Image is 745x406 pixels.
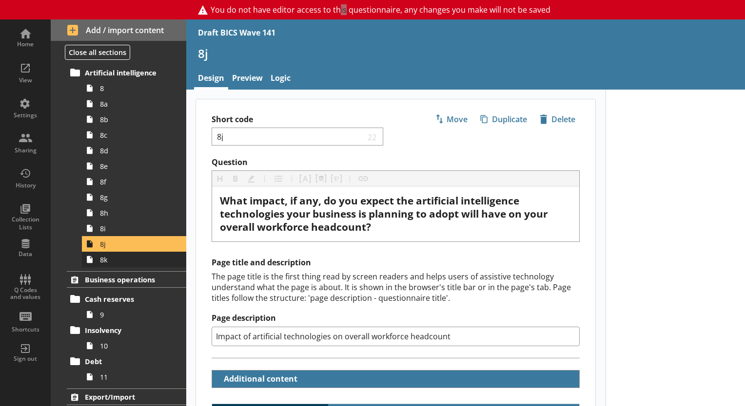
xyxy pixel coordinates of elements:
[8,216,42,231] div: Collection Lists
[212,114,396,125] label: Short code
[51,19,186,41] button: Add / import content
[100,162,173,171] span: 8e
[85,68,169,77] span: Artificial intelligence
[228,69,267,90] a: Preview
[67,353,186,369] a: Debt
[67,25,170,36] span: Add / import content
[51,271,186,385] li: Business operationsCash reserves9Insolvency10Debt11
[194,69,228,90] a: Design
[82,96,186,111] a: 8a
[100,115,173,124] span: 8b
[71,291,186,322] li: Cash reserves9
[100,208,173,218] span: 8h
[67,388,186,405] a: Export/Import
[71,353,186,385] li: Debt11
[85,295,169,304] span: Cash reserves
[212,313,580,323] label: Page description
[267,69,294,90] a: Logic
[8,40,42,48] div: Home
[100,99,173,109] span: 8a
[8,287,42,301] div: Q Codes and values
[431,111,472,128] button: Move
[100,341,173,351] span: 10
[8,147,42,154] div: Sharing
[536,111,579,127] span: Delete
[82,80,186,96] a: 8
[100,130,173,140] span: 8c
[82,338,186,353] a: 10
[100,224,173,233] span: 8i
[100,177,173,186] span: 8f
[8,111,42,119] div: Settings
[82,127,186,143] a: 8c
[8,250,42,258] div: Data
[82,189,186,205] a: 8g
[82,252,186,267] a: 8k
[100,372,173,382] span: 11
[82,111,186,127] a: 8b
[82,174,186,189] a: 8f
[220,194,571,234] div: Question
[85,357,169,366] span: Debt
[212,258,580,268] h2: Page title and description
[100,84,173,93] span: 8
[476,111,531,127] span: Duplicate
[82,205,186,221] a: 8h
[82,307,186,322] a: 9
[82,236,186,252] a: 8j
[82,369,186,385] a: 11
[8,355,42,363] div: Sign out
[476,111,531,128] button: Duplicate
[431,111,471,127] span: Move
[8,182,42,189] div: History
[535,111,580,128] button: Delete
[82,158,186,174] a: 8e
[67,322,186,338] a: Insolvency
[216,370,299,388] button: Additional content
[366,132,379,141] span: 22
[198,27,275,38] div: Draft BICS Wave 141
[71,322,186,353] li: Insolvency10
[85,275,169,284] span: Business operations
[51,45,186,267] li: TechnologyArtificial intelligence88a8b8c8d8e8f8g8h8i8j8k
[100,255,173,264] span: 8k
[71,65,186,267] li: Artificial intelligence88a8b8c8d8e8f8g8h8i8j8k
[100,310,173,319] span: 9
[100,193,173,202] span: 8g
[220,194,550,234] span: What impact, if any, do you expect the artificial intelligence technologies your business is plan...
[8,326,42,333] div: Shortcuts
[212,157,580,167] label: Question
[212,271,580,303] div: The page title is the first thing read by screen readers and helps users of assistive technology ...
[85,326,169,335] span: Insolvency
[67,65,186,80] a: Artificial intelligence
[65,45,130,60] button: Close all sections
[85,392,169,402] span: Export/Import
[82,143,186,158] a: 8d
[67,291,186,307] a: Cash reserves
[82,221,186,236] a: 8i
[100,146,173,155] span: 8d
[67,271,186,288] a: Business operations
[100,240,173,249] span: 8j
[8,76,42,84] div: View
[198,46,733,61] h1: 8j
